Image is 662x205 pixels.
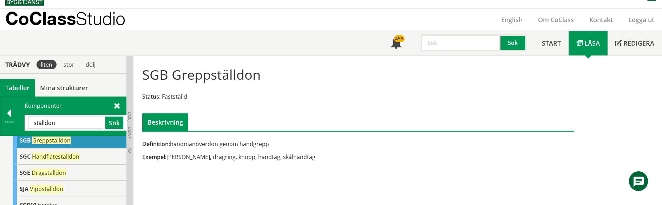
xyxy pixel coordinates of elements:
a: 455 [383,31,409,55]
div: 455 [394,35,405,42]
a: English [493,15,530,24]
div: Beskrivning [142,113,188,131]
div: liten [37,60,57,69]
span: SGC [20,153,31,160]
span: Läsa [584,39,600,47]
p: CoClass [5,14,125,22]
div: handmanöverdon genom handgrepp [142,140,426,148]
div: Tillbaka [0,119,18,125]
span: Studio [76,8,125,29]
a: Mina strukturer [35,79,93,97]
div: Komponenter [18,97,126,135]
span: Notifikationer [391,38,402,49]
span: Dragställdon [32,169,66,177]
span: Redigera [623,39,654,47]
span: Fastställd [162,93,187,100]
h1: SGB Greppställdon [142,67,261,82]
a: Redigera [608,31,662,55]
a: CoClassStudio [5,9,140,31]
button: Sök [500,34,526,51]
span: Status: [142,93,160,100]
button: Sök [105,117,123,129]
div: stor [59,60,79,69]
span: Exempel: [142,153,166,161]
span: Definition: [142,140,170,148]
a: Start [534,31,569,55]
span: Dölj trädvy [127,112,133,139]
a: Läsa [569,31,608,55]
span: Stäng sök [114,102,120,109]
div: Gå till informationssidan för CoClass Studio [13,181,126,197]
div: Gå till informationssidan för CoClass Studio [13,132,126,148]
a: Om CoClass [530,15,582,24]
a: Kontakt [582,15,621,24]
div: dölj [81,60,100,69]
span: Start [542,39,561,47]
span: Vippställdon [30,185,63,193]
span: SGE [20,169,30,177]
div: Gå till informationssidan för CoClass Studio [13,165,126,181]
div: Trädvy [1,61,34,68]
span: SGB [20,137,31,144]
span: Handflateställdon [32,153,79,160]
span: SJA [20,185,28,193]
div: Gå till informationssidan för CoClass Studio [13,148,126,165]
input: Sök [421,34,500,51]
input: Sök [28,117,103,129]
a: Logga ut [621,15,662,24]
div: [PERSON_NAME], dragring, knopp, handtag, skålhandtag [142,153,426,161]
span: Greppställdon [32,137,71,144]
